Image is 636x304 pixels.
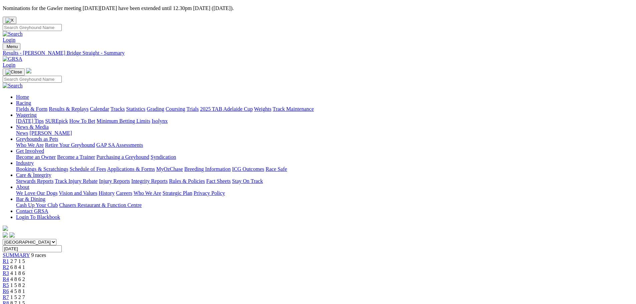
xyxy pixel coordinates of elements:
[3,31,23,37] img: Search
[45,142,95,148] a: Retire Your Greyhound
[16,190,633,196] div: About
[16,130,28,136] a: News
[26,68,31,73] img: logo-grsa-white.png
[3,226,8,231] img: logo-grsa-white.png
[273,106,314,112] a: Track Maintenance
[69,166,106,172] a: Schedule of Fees
[126,106,146,112] a: Statistics
[16,202,58,208] a: Cash Up Your Club
[169,178,205,184] a: Rules & Policies
[16,166,633,172] div: Industry
[232,166,264,172] a: ICG Outcomes
[16,172,51,178] a: Care & Integrity
[200,106,253,112] a: 2025 TAB Adelaide Cup
[156,166,183,172] a: MyOzChase
[96,154,149,160] a: Purchasing a Greyhound
[3,276,9,282] a: R4
[96,118,150,124] a: Minimum Betting Limits
[3,17,16,24] button: Close
[16,124,49,130] a: News & Media
[16,136,58,142] a: Greyhounds as Pets
[5,69,22,75] img: Close
[16,118,633,124] div: Wagering
[16,190,57,196] a: We Love Our Dogs
[16,142,44,148] a: Who We Are
[3,56,22,62] img: GRSA
[5,18,14,23] img: X
[16,112,37,118] a: Wagering
[10,264,25,270] span: 6 8 4 1
[166,106,185,112] a: Coursing
[98,190,115,196] a: History
[163,190,192,196] a: Strategic Plan
[49,106,88,112] a: Results & Replays
[3,264,9,270] a: R2
[3,76,62,83] input: Search
[59,202,142,208] a: Chasers Restaurant & Function Centre
[3,258,9,264] span: R1
[194,190,225,196] a: Privacy Policy
[232,178,263,184] a: Stay On Track
[254,106,271,112] a: Weights
[131,178,168,184] a: Integrity Reports
[16,154,633,160] div: Get Involved
[111,106,125,112] a: Tracks
[3,24,62,31] input: Search
[184,166,231,172] a: Breeding Information
[16,208,48,214] a: Contact GRSA
[3,294,9,300] a: R7
[3,245,62,252] input: Select date
[90,106,109,112] a: Calendar
[10,282,25,288] span: 1 5 8 2
[59,190,97,196] a: Vision and Values
[3,37,15,43] a: Login
[3,50,633,56] a: Results - [PERSON_NAME] Bridge Straight - Summary
[16,100,31,106] a: Racing
[3,288,9,294] a: R6
[3,270,9,276] a: R3
[45,118,68,124] a: SUREpick
[3,43,20,50] button: Toggle navigation
[31,252,46,258] span: 9 races
[107,166,155,172] a: Applications & Forms
[16,160,34,166] a: Industry
[3,62,15,68] a: Login
[16,196,45,202] a: Bar & Dining
[147,106,164,112] a: Grading
[10,294,25,300] span: 1 5 2 7
[16,106,633,112] div: Racing
[3,282,9,288] a: R5
[3,252,30,258] a: SUMMARY
[16,202,633,208] div: Bar & Dining
[10,270,25,276] span: 4 1 8 6
[16,166,68,172] a: Bookings & Scratchings
[16,106,47,112] a: Fields & Form
[3,83,23,89] img: Search
[16,178,633,184] div: Care & Integrity
[152,118,168,124] a: Isolynx
[16,130,633,136] div: News & Media
[116,190,132,196] a: Careers
[96,142,143,148] a: GAP SA Assessments
[3,232,8,238] img: facebook.svg
[3,5,633,11] p: Nominations for the Gawler meeting [DATE][DATE] have been extended until 12.30pm [DATE] ([DATE]).
[265,166,287,172] a: Race Safe
[10,258,25,264] span: 2 7 1 5
[10,276,25,282] span: 4 8 6 2
[186,106,199,112] a: Trials
[69,118,95,124] a: How To Bet
[55,178,97,184] a: Track Injury Rebate
[16,154,56,160] a: Become an Owner
[16,214,60,220] a: Login To Blackbook
[99,178,130,184] a: Injury Reports
[3,68,25,76] button: Toggle navigation
[57,154,95,160] a: Become a Trainer
[29,130,72,136] a: [PERSON_NAME]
